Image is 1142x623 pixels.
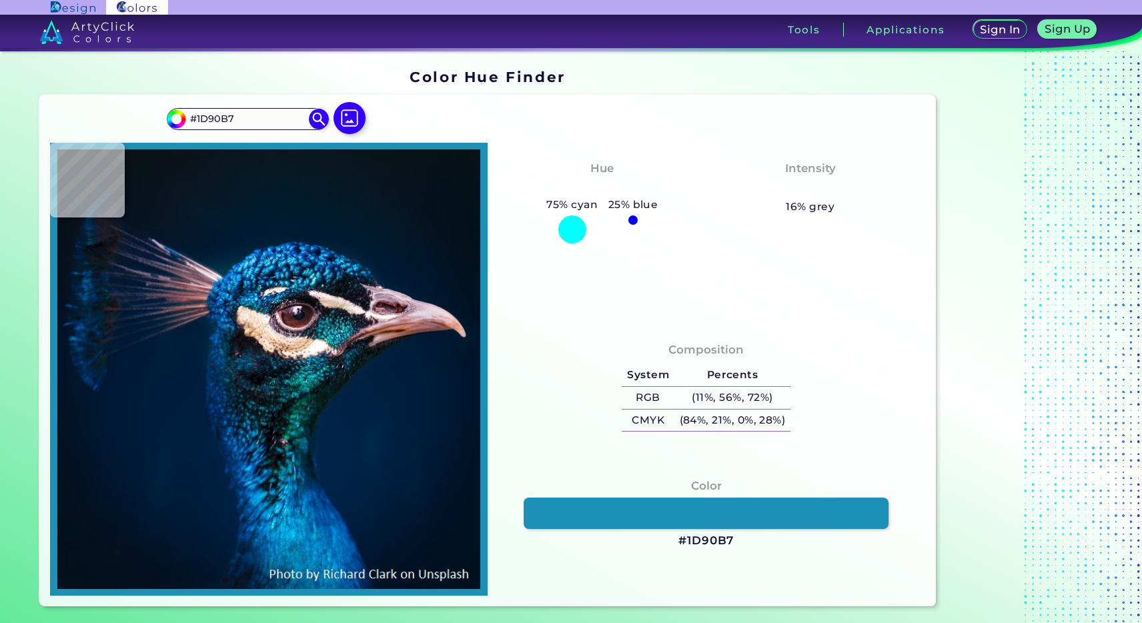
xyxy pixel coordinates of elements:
img: icon picture [334,102,366,134]
h3: #1D90B7 [678,533,734,549]
a: Sign In [975,21,1025,39]
h4: Color [691,476,722,496]
h5: RGB [622,387,674,409]
h5: Sign Up [1047,24,1088,34]
h3: Bluish Cyan [559,180,646,196]
iframe: Advertisement [941,63,1108,612]
h5: CMYK [622,410,674,432]
h5: 16% grey [786,198,834,215]
h4: Intensity [785,159,836,178]
img: icon search [309,109,329,129]
h4: Composition [668,340,744,360]
img: img_pavlin.jpg [57,149,481,589]
h3: Applications [867,25,945,35]
a: Sign Up [1041,21,1094,39]
h5: 25% blue [603,196,663,213]
h5: Sign In [982,25,1019,35]
h1: Color Hue Finder [410,67,565,87]
h5: Percents [674,364,790,386]
h5: (84%, 21%, 0%, 28%) [674,410,790,432]
h3: Tools [788,25,820,35]
input: type color.. [185,110,310,128]
h5: (11%, 56%, 72%) [674,387,790,409]
h4: Hue [590,159,614,178]
h5: System [622,364,674,386]
h3: Moderate [775,180,846,196]
img: logo_artyclick_colors_white.svg [40,20,134,44]
h5: 75% cyan [542,196,603,213]
img: ArtyClick Design logo [51,1,95,14]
